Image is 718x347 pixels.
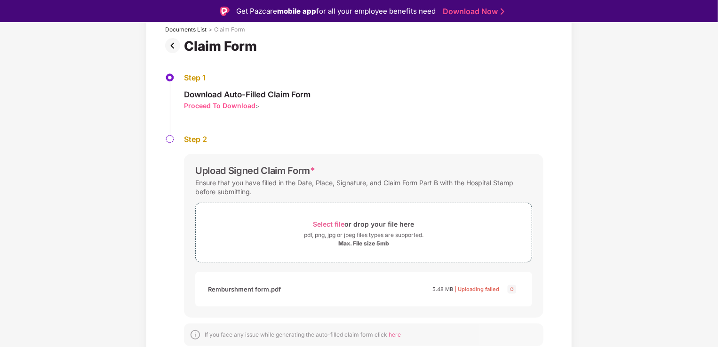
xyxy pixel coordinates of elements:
[165,38,184,53] img: svg+xml;base64,PHN2ZyBpZD0iUHJldi0zMngzMiIgeG1sbnM9Imh0dHA6Ly93d3cudzMub3JnLzIwMDAvc3ZnIiB3aWR0aD...
[501,7,504,16] img: Stroke
[184,89,311,100] div: Download Auto-Filled Claim Form
[433,286,454,292] span: 5.48 MB
[208,281,281,297] div: Remburshment form.pdf
[195,176,532,198] div: Ensure that you have filled in the Date, Place, Signature, and Claim Form Part B with the Hospita...
[236,6,436,17] div: Get Pazcare for all your employee benefits need
[205,331,401,339] div: If you face any issue while generating the auto-filled claim form click
[455,286,500,292] span: | Uploading failed
[184,38,261,54] div: Claim Form
[195,165,315,176] div: Upload Signed Claim Form
[214,26,245,33] div: Claim Form
[338,240,389,247] div: Max. File size 5mb
[443,7,502,16] a: Download Now
[184,134,543,144] div: Step 2
[208,26,212,33] div: >
[165,134,175,144] img: svg+xml;base64,PHN2ZyBpZD0iU3RlcC1QZW5kaW5nLTMyeDMyIiB4bWxucz0iaHR0cDovL3d3dy53My5vcmcvMjAwMC9zdm...
[255,103,259,110] span: >
[196,210,532,255] span: Select fileor drop your file herepdf, png, jpg or jpeg files types are supported.Max. File size 5mb
[165,26,207,33] div: Documents List
[165,73,175,82] img: svg+xml;base64,PHN2ZyBpZD0iU3RlcC1BY3RpdmUtMzJ4MzIiIHhtbG5zPSJodHRwOi8vd3d3LnczLm9yZy8yMDAwL3N2Zy...
[220,7,230,16] img: Logo
[506,284,518,295] img: svg+xml;base64,PHN2ZyBpZD0iQ3Jvc3MtMjR4MjQiIHhtbG5zPSJodHRwOi8vd3d3LnczLm9yZy8yMDAwL3N2ZyIgd2lkdG...
[277,7,316,16] strong: mobile app
[313,218,415,230] div: or drop your file here
[304,230,423,240] div: pdf, png, jpg or jpeg files types are supported.
[184,101,255,110] div: Proceed To Download
[190,329,201,340] img: svg+xml;base64,PHN2ZyBpZD0iSW5mb18tXzMyeDMyIiBkYXRhLW5hbWU9IkluZm8gLSAzMngzMiIgeG1sbnM9Imh0dHA6Ly...
[389,331,401,338] span: here
[184,73,311,83] div: Step 1
[313,220,345,228] span: Select file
